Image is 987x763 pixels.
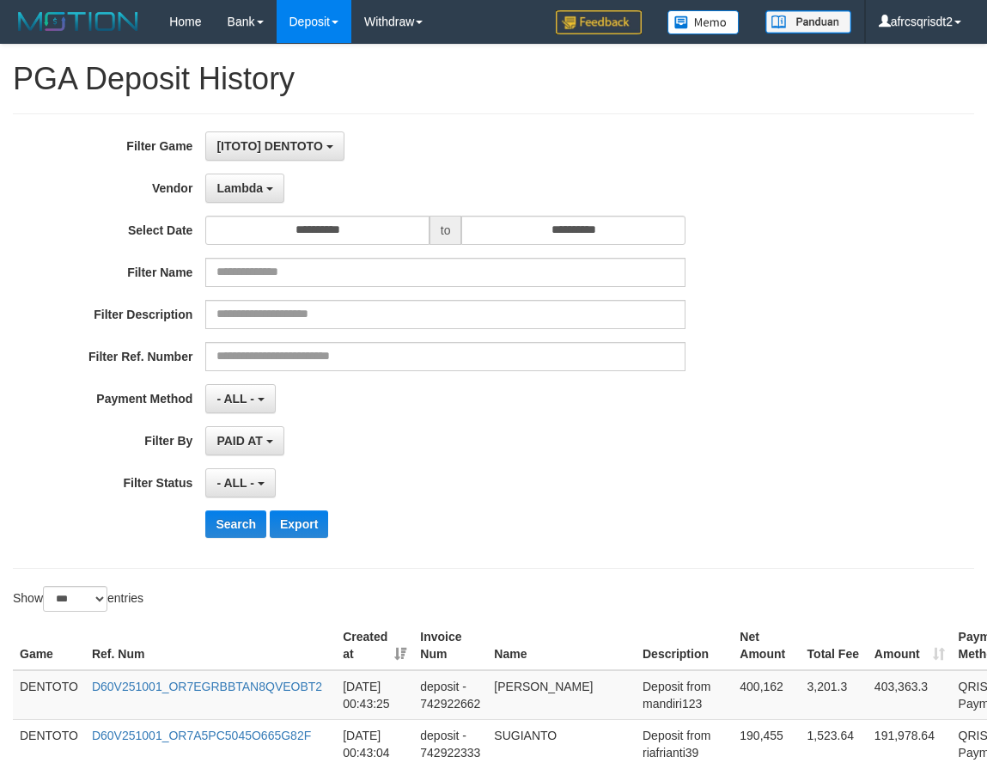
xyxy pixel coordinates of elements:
th: Invoice Num [413,621,487,670]
button: Lambda [205,174,284,203]
th: Description [636,621,733,670]
td: [DATE] 00:43:25 [336,670,413,720]
button: [ITOTO] DENTOTO [205,131,344,161]
td: [PERSON_NAME] [487,670,636,720]
td: 403,363.3 [868,670,952,720]
td: deposit - 742922662 [413,670,487,720]
img: panduan.png [765,10,851,34]
span: PAID AT [216,434,262,448]
img: Feedback.jpg [556,10,642,34]
td: 400,162 [733,670,800,720]
button: PAID AT [205,426,283,455]
th: Net Amount [733,621,800,670]
label: Show entries [13,586,143,612]
h1: PGA Deposit History [13,62,974,96]
span: - ALL - [216,476,254,490]
span: - ALL - [216,392,254,406]
td: Deposit from mandiri123 [636,670,733,720]
th: Amount: activate to sort column ascending [868,621,952,670]
a: D60V251001_OR7A5PC5045O665G82F [92,729,311,742]
button: - ALL - [205,384,275,413]
th: Created at: activate to sort column ascending [336,621,413,670]
span: to [430,216,462,245]
th: Ref. Num [85,621,336,670]
button: Export [270,510,328,538]
img: Button%20Memo.svg [667,10,740,34]
th: Total Fee [801,621,868,670]
select: Showentries [43,586,107,612]
td: DENTOTO [13,670,85,720]
button: - ALL - [205,468,275,497]
span: [ITOTO] DENTOTO [216,139,322,153]
span: Lambda [216,181,263,195]
img: MOTION_logo.png [13,9,143,34]
th: Game [13,621,85,670]
button: Search [205,510,266,538]
th: Name [487,621,636,670]
td: 3,201.3 [801,670,868,720]
a: D60V251001_OR7EGRBBTAN8QVEOBT2 [92,680,322,693]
